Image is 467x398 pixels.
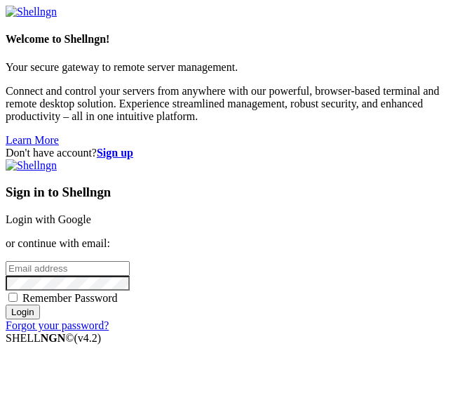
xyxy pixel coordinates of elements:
[6,33,461,46] h4: Welcome to Shellngn!
[6,305,40,319] input: Login
[6,61,461,74] p: Your secure gateway to remote server management.
[74,332,102,344] span: 4.2.0
[8,293,18,302] input: Remember Password
[97,147,133,159] a: Sign up
[6,319,109,331] a: Forgot your password?
[6,237,461,250] p: or continue with email:
[6,261,130,276] input: Email address
[6,332,101,344] span: SHELL ©
[6,213,91,225] a: Login with Google
[6,85,461,123] p: Connect and control your servers from anywhere with our powerful, browser-based terminal and remo...
[6,159,57,172] img: Shellngn
[6,6,57,18] img: Shellngn
[6,185,461,200] h3: Sign in to Shellngn
[41,332,66,344] b: NGN
[22,292,118,304] span: Remember Password
[6,147,461,159] div: Don't have account?
[6,134,59,146] a: Learn More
